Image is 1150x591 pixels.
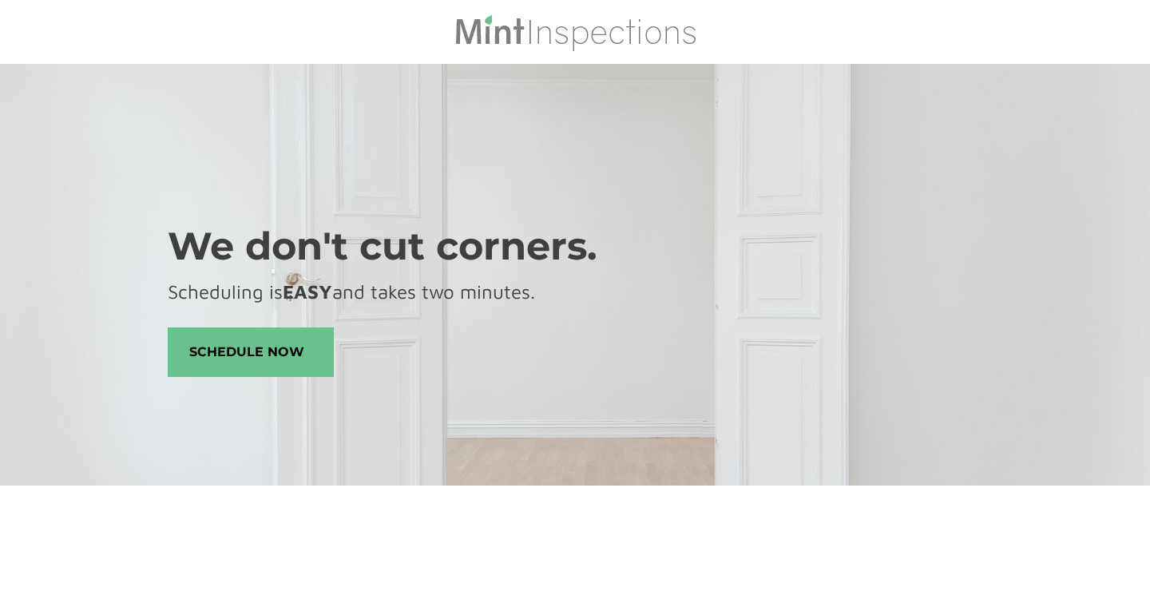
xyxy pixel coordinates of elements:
strong: EASY [283,280,332,303]
font: We don't cut corners. [168,223,597,269]
font: Scheduling is and takes two minutes. [168,280,535,303]
a: schedule now [168,327,334,377]
img: Mint Inspections [454,13,697,51]
span: schedule now [169,328,333,376]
